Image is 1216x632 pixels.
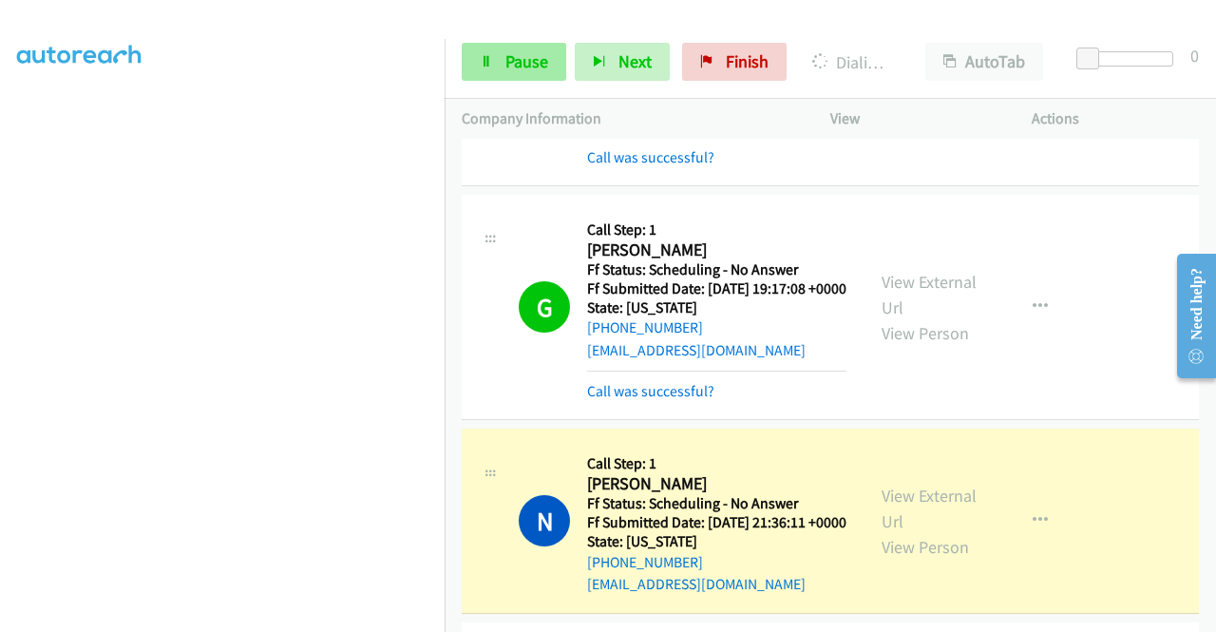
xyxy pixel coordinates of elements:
h5: Ff Status: Scheduling - No Answer [587,260,846,279]
a: [EMAIL_ADDRESS][DOMAIN_NAME] [587,575,806,593]
button: AutoTab [925,43,1043,81]
a: View Person [882,322,969,344]
h5: Ff Submitted Date: [DATE] 21:36:11 +0000 [587,513,846,532]
h2: [PERSON_NAME] [587,473,841,495]
a: Pause [462,43,566,81]
button: Next [575,43,670,81]
p: Dialing [PERSON_NAME] [812,49,891,75]
h5: Call Step: 1 [587,454,846,473]
h1: G [519,281,570,333]
a: [EMAIL_ADDRESS][DOMAIN_NAME] [587,341,806,359]
p: Actions [1032,107,1199,130]
h2: [PERSON_NAME] [587,239,841,261]
a: Finish [682,43,787,81]
a: View Person [882,536,969,558]
iframe: Resource Center [1162,240,1216,392]
p: View [830,107,997,130]
div: 0 [1190,43,1199,68]
a: Call was successful? [587,148,714,166]
h5: State: [US_STATE] [587,298,846,317]
a: [PHONE_NUMBER] [587,318,703,336]
h1: N [519,495,570,546]
p: Company Information [462,107,796,130]
a: View External Url [882,485,977,532]
a: View External Url [882,271,977,318]
h5: Ff Submitted Date: [DATE] 19:17:08 +0000 [587,279,846,298]
span: Next [618,50,652,72]
h5: State: [US_STATE] [587,532,846,551]
h5: Call Step: 1 [587,220,846,239]
span: Finish [726,50,769,72]
div: Delay between calls (in seconds) [1086,51,1173,67]
h5: Ff Status: Scheduling - No Answer [587,494,846,513]
a: [PHONE_NUMBER] [587,553,703,571]
span: Pause [505,50,548,72]
a: Call was successful? [587,382,714,400]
